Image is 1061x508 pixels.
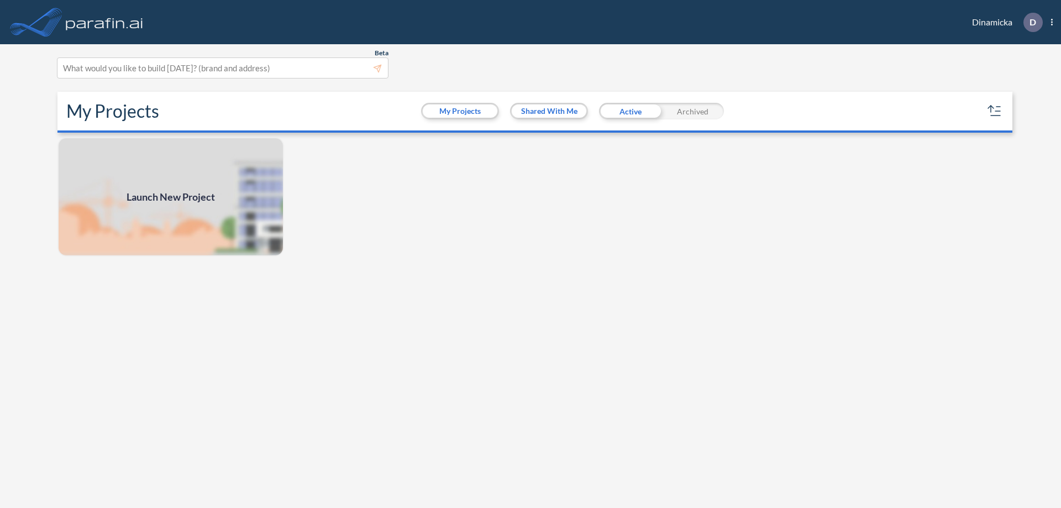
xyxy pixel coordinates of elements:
[599,103,661,119] div: Active
[986,102,1004,120] button: sort
[512,104,586,118] button: Shared With Me
[57,137,284,256] a: Launch New Project
[1030,17,1036,27] p: D
[57,137,284,256] img: add
[66,101,159,122] h2: My Projects
[423,104,497,118] button: My Projects
[955,13,1053,32] div: Dinamicka
[375,49,388,57] span: Beta
[127,190,215,205] span: Launch New Project
[661,103,724,119] div: Archived
[64,11,145,33] img: logo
